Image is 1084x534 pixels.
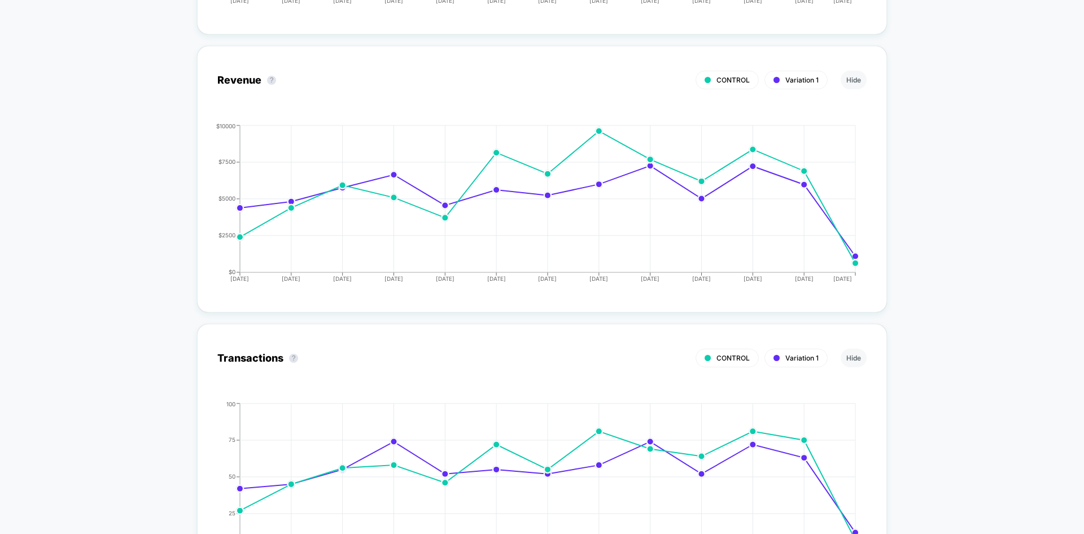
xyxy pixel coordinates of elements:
[744,275,762,282] tspan: [DATE]
[229,436,235,443] tspan: 75
[833,275,852,282] tspan: [DATE]
[218,158,235,165] tspan: $7500
[230,275,249,282] tspan: [DATE]
[226,400,235,407] tspan: 100
[229,473,235,480] tspan: 50
[841,349,867,367] button: Hide
[785,354,819,362] span: Variation 1
[795,275,814,282] tspan: [DATE]
[539,275,557,282] tspan: [DATE]
[218,195,235,202] tspan: $5000
[716,76,750,84] span: CONTROL
[282,275,300,282] tspan: [DATE]
[206,123,855,292] div: REVENUE
[785,76,819,84] span: Variation 1
[333,275,352,282] tspan: [DATE]
[716,354,750,362] span: CONTROL
[229,510,235,516] tspan: 25
[289,354,298,363] button: ?
[692,275,711,282] tspan: [DATE]
[487,275,506,282] tspan: [DATE]
[436,275,454,282] tspan: [DATE]
[229,268,235,275] tspan: $0
[384,275,403,282] tspan: [DATE]
[589,275,608,282] tspan: [DATE]
[267,76,276,85] button: ?
[641,275,659,282] tspan: [DATE]
[218,232,235,238] tspan: $2500
[841,71,867,89] button: Hide
[216,122,235,129] tspan: $10000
